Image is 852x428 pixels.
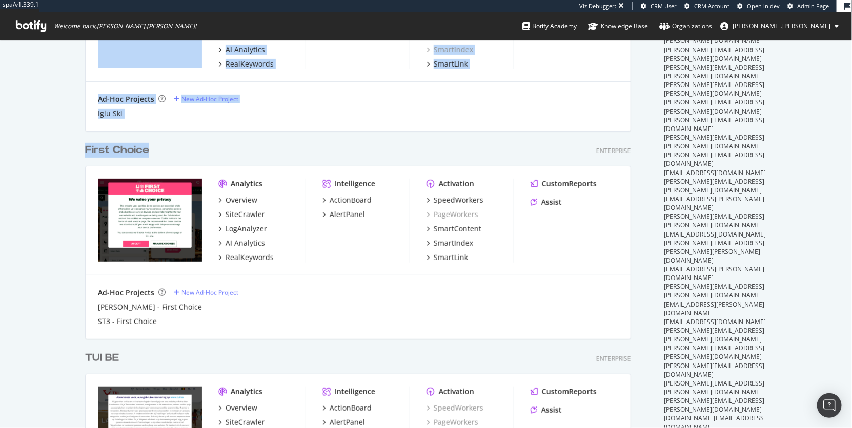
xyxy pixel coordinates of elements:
[85,351,119,366] div: TUI BE
[85,351,123,366] a: TUI BE
[664,151,764,168] span: [PERSON_NAME][EMAIL_ADDRESS][DOMAIN_NAME]
[664,63,764,80] span: [PERSON_NAME][EMAIL_ADDRESS][PERSON_NAME][DOMAIN_NAME]
[664,379,764,396] span: [PERSON_NAME][EMAIL_ADDRESS][PERSON_NAME][DOMAIN_NAME]
[797,2,829,10] span: Admin Page
[231,179,262,189] div: Analytics
[218,417,265,427] a: SiteCrawler
[98,302,202,312] div: [PERSON_NAME] - First Choice
[218,45,265,55] a: AI Analytics
[427,45,473,55] a: SmartIndex
[427,224,481,234] a: SmartContent
[98,316,157,327] div: ST3 - First Choice
[659,12,712,40] a: Organizations
[664,239,764,265] span: [PERSON_NAME][EMAIL_ADDRESS][PERSON_NAME][PERSON_NAME][DOMAIN_NAME]
[226,417,265,427] div: SiteCrawler
[330,209,365,220] div: AlertPanel
[335,387,375,397] div: Intelligence
[664,282,764,299] span: [PERSON_NAME][EMAIL_ADDRESS][PERSON_NAME][DOMAIN_NAME]
[226,238,265,248] div: AI Analytics
[85,143,149,158] div: First Choice
[522,21,577,31] div: Botify Academy
[181,95,238,103] div: New Ad-Hoc Project
[226,403,257,413] div: Overview
[218,252,274,263] a: RealKeywords
[434,195,483,205] div: SpeedWorkers
[664,230,766,239] span: [EMAIL_ADDRESS][DOMAIN_NAME]
[579,2,616,10] div: Viz Debugger:
[218,238,265,248] a: AI Analytics
[664,361,764,379] span: [PERSON_NAME][EMAIL_ADDRESS][DOMAIN_NAME]
[98,109,123,119] div: Iglu Ski
[98,94,154,104] div: Ad-Hoc Projects
[531,405,562,415] a: Assist
[434,59,468,69] div: SmartLink
[226,59,274,69] div: RealKeywords
[226,209,265,220] div: SiteCrawler
[684,2,729,10] a: CRM Account
[427,59,468,69] a: SmartLink
[427,417,478,427] a: PageWorkers
[787,2,829,10] a: Admin Page
[641,2,677,10] a: CRM User
[330,403,372,413] div: ActionBoard
[541,405,562,415] div: Assist
[664,133,764,151] span: [PERSON_NAME][EMAIL_ADDRESS][PERSON_NAME][DOMAIN_NAME]
[85,143,153,158] a: First Choice
[664,396,764,414] span: [PERSON_NAME][EMAIL_ADDRESS][PERSON_NAME][DOMAIN_NAME]
[747,2,780,10] span: Open in dev
[651,2,677,10] span: CRM User
[664,317,766,326] span: [EMAIL_ADDRESS][DOMAIN_NAME]
[596,354,631,363] div: Enterprise
[226,45,265,55] div: AI Analytics
[427,209,478,220] div: PageWorkers
[733,22,830,30] span: melanie.muller
[664,116,764,133] span: [PERSON_NAME][EMAIL_ADDRESS][DOMAIN_NAME]
[664,265,764,282] span: [EMAIL_ADDRESS][PERSON_NAME][DOMAIN_NAME]
[434,252,468,263] div: SmartLink
[434,238,473,248] div: SmartIndex
[427,238,473,248] a: SmartIndex
[218,195,257,205] a: Overview
[181,288,238,297] div: New Ad-Hoc Project
[664,344,764,361] span: [PERSON_NAME][EMAIL_ADDRESS][PERSON_NAME][DOMAIN_NAME]
[542,179,597,189] div: CustomReports
[588,12,648,40] a: Knowledge Base
[98,288,154,298] div: Ad-Hoc Projects
[817,393,842,418] div: Open Intercom Messenger
[439,387,474,397] div: Activation
[694,2,729,10] span: CRM Account
[664,46,764,63] span: [PERSON_NAME][EMAIL_ADDRESS][PERSON_NAME][DOMAIN_NAME]
[330,417,365,427] div: AlertPanel
[226,224,267,234] div: LogAnalyzer
[542,387,597,397] div: CustomReports
[174,95,238,103] a: New Ad-Hoc Project
[531,197,562,207] a: Assist
[664,98,764,115] span: [PERSON_NAME][EMAIL_ADDRESS][PERSON_NAME][DOMAIN_NAME]
[427,403,483,413] a: SpeedWorkers
[330,195,372,205] div: ActionBoard
[174,288,238,297] a: New Ad-Hoc Project
[664,168,766,177] span: [EMAIL_ADDRESS][DOMAIN_NAME]
[322,403,372,413] a: ActionBoard
[664,212,764,229] span: [PERSON_NAME][EMAIL_ADDRESS][PERSON_NAME][DOMAIN_NAME]
[588,21,648,31] div: Knowledge Base
[98,179,202,262] img: firstchoice.co.uk
[664,195,764,212] span: [EMAIL_ADDRESS][PERSON_NAME][DOMAIN_NAME]
[218,403,257,413] a: Overview
[522,12,577,40] a: Botify Academy
[712,18,847,34] button: [PERSON_NAME].[PERSON_NAME]
[664,80,764,98] span: [PERSON_NAME][EMAIL_ADDRESS][PERSON_NAME][DOMAIN_NAME]
[434,224,481,234] div: SmartContent
[218,209,265,220] a: SiteCrawler
[54,22,196,30] span: Welcome back, [PERSON_NAME].[PERSON_NAME] !
[226,195,257,205] div: Overview
[218,59,274,69] a: RealKeywords
[427,195,483,205] a: SpeedWorkers
[664,300,764,317] span: [EMAIL_ADDRESS][PERSON_NAME][DOMAIN_NAME]
[596,146,631,155] div: Enterprise
[322,209,365,220] a: AlertPanel
[541,197,562,207] div: Assist
[427,252,468,263] a: SmartLink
